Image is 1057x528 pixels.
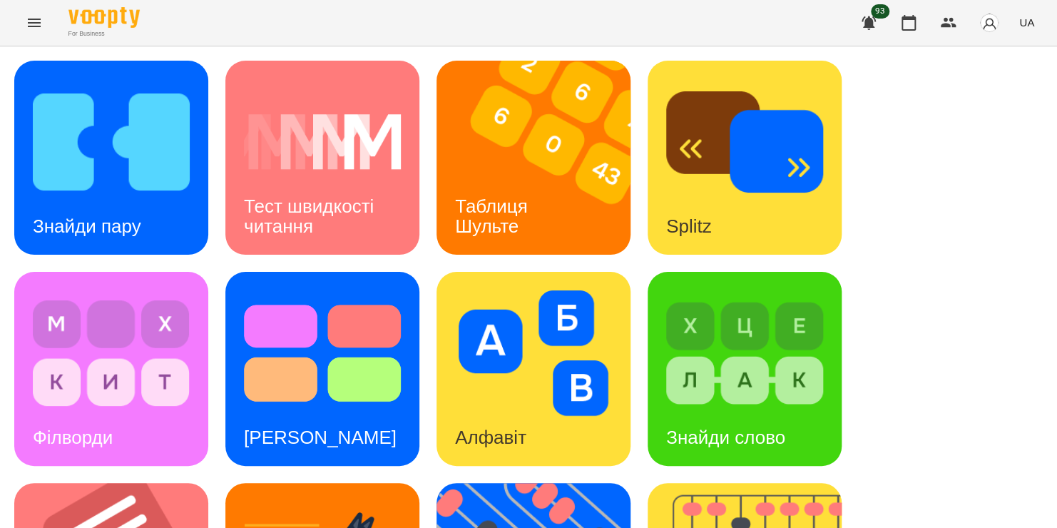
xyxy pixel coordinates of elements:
[68,29,140,39] span: For Business
[436,61,648,255] img: Таблиця Шульте
[1013,9,1040,36] button: UA
[648,61,842,255] a: SplitzSplitz
[225,272,419,466] a: Тест Струпа[PERSON_NAME]
[225,61,419,255] a: Тест швидкості читанняТест швидкості читання
[14,61,208,255] a: Знайди паруЗнайди пару
[244,290,401,416] img: Тест Струпа
[666,427,785,448] h3: Знайди слово
[436,272,630,466] a: АлфавітАлфавіт
[666,215,712,237] h3: Splitz
[666,290,823,416] img: Знайди слово
[33,290,190,416] img: Філворди
[14,272,208,466] a: ФілвордиФілворди
[455,427,526,448] h3: Алфавіт
[979,13,999,33] img: avatar_s.png
[244,196,379,236] h3: Тест швидкості читання
[455,196,533,236] h3: Таблиця Шульте
[33,427,113,448] h3: Філворди
[33,79,190,205] img: Знайди пару
[1019,15,1034,30] span: UA
[68,7,140,28] img: Voopty Logo
[455,290,612,416] img: Алфавіт
[244,79,401,205] img: Тест швидкості читання
[666,79,823,205] img: Splitz
[648,272,842,466] a: Знайди словоЗнайди слово
[436,61,630,255] a: Таблиця ШультеТаблиця Шульте
[871,4,889,19] span: 93
[244,427,397,448] h3: [PERSON_NAME]
[33,215,141,237] h3: Знайди пару
[17,6,51,40] button: Menu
